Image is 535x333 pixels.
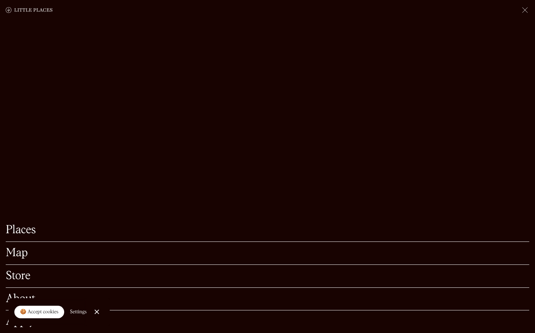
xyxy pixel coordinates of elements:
[6,294,529,305] a: About
[14,306,64,319] a: 🍪 Accept cookies
[70,309,87,314] div: Settings
[6,248,529,259] a: Map
[70,304,87,320] a: Settings
[90,305,104,319] a: Close Cookie Popup
[6,316,529,327] a: Apply
[6,271,529,282] a: Store
[6,225,529,236] a: Places
[20,309,58,316] div: 🍪 Accept cookies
